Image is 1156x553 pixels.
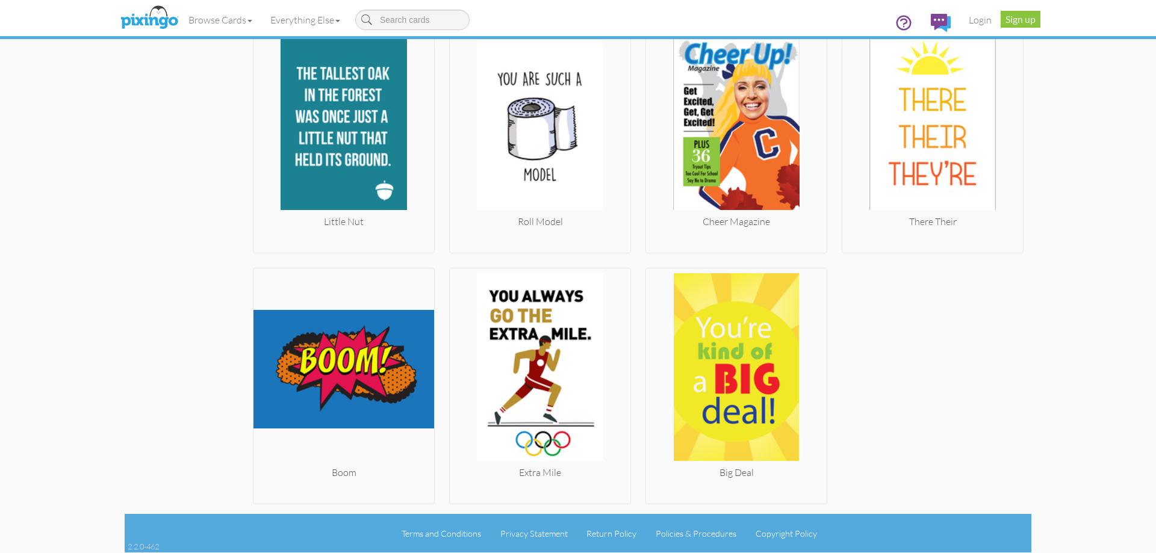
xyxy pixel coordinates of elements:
[450,22,630,215] img: 20200316-205640-bb2dc853b7a4-250.jpg
[450,466,630,480] div: Extra Mile
[646,466,827,480] div: Big Deal
[253,22,434,215] img: 20181005-050601-b58b67d5-250.jpg
[117,3,181,33] img: pixingo logo
[500,528,568,539] a: Privacy Statement
[450,273,630,466] img: 20240719-171224-198a4d5c65a4-250.jpg
[253,215,434,229] div: Little Nut
[586,528,636,539] a: Return Policy
[355,10,470,30] input: Search cards
[646,22,827,215] img: 20181005-053916-87c3e5a5-250.jpg
[1001,11,1040,28] a: Sign up
[960,5,1001,35] a: Login
[646,215,827,229] div: Cheer Magazine
[646,273,827,466] img: 20181005-045514-74780fe8-250.png
[842,22,1023,215] img: 20181004-003020-e752544c-250.jpg
[656,528,736,539] a: Policies & Procedures
[179,5,261,35] a: Browse Cards
[128,541,159,552] div: 2.2.0-462
[253,466,434,480] div: Boom
[931,14,951,32] img: comments.svg
[402,528,481,539] a: Terms and Conditions
[450,215,630,229] div: Roll Model
[253,273,434,466] img: 20181005-050436-985fc1fc-250.png
[261,5,349,35] a: Everything Else
[756,528,817,539] a: Copyright Policy
[842,215,1023,229] div: There Their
